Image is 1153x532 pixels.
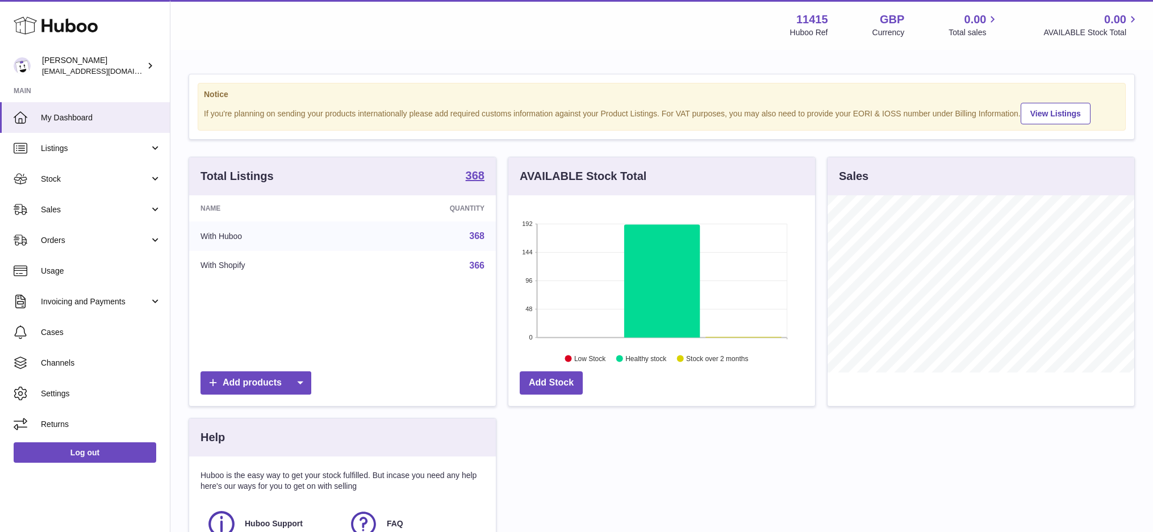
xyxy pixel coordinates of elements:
[1021,103,1091,124] a: View Listings
[14,442,156,463] a: Log out
[949,27,999,38] span: Total sales
[41,358,161,368] span: Channels
[790,27,828,38] div: Huboo Ref
[964,12,987,27] span: 0.00
[42,66,167,76] span: [EMAIL_ADDRESS][DOMAIN_NAME]
[41,296,149,307] span: Invoicing and Payments
[625,355,667,363] text: Healthy stock
[949,12,999,38] a: 0.00 Total sales
[189,221,354,251] td: With Huboo
[520,371,583,395] a: Add Stock
[189,195,354,221] th: Name
[1104,12,1126,27] span: 0.00
[200,470,484,492] p: Huboo is the easy way to get your stock fulfilled. But incase you need any help here's our ways f...
[200,371,311,395] a: Add products
[469,261,484,270] a: 366
[880,12,904,27] strong: GBP
[41,419,161,430] span: Returns
[14,57,31,74] img: care@shopmanto.uk
[41,235,149,246] span: Orders
[41,388,161,399] span: Settings
[200,430,225,445] h3: Help
[469,231,484,241] a: 368
[522,249,532,255] text: 144
[41,327,161,338] span: Cases
[200,169,274,184] h3: Total Listings
[204,101,1119,124] div: If you're planning on sending your products internationally please add required customs informati...
[525,277,532,284] text: 96
[574,355,606,363] text: Low Stock
[41,112,161,123] span: My Dashboard
[42,55,144,77] div: [PERSON_NAME]
[1043,27,1139,38] span: AVAILABLE Stock Total
[245,518,303,529] span: Huboo Support
[387,518,403,529] span: FAQ
[41,143,149,154] span: Listings
[41,174,149,185] span: Stock
[686,355,748,363] text: Stock over 2 months
[466,170,484,183] a: 368
[520,169,646,184] h3: AVAILABLE Stock Total
[525,305,532,312] text: 48
[354,195,496,221] th: Quantity
[1043,12,1139,38] a: 0.00 AVAILABLE Stock Total
[839,169,868,184] h3: Sales
[466,170,484,181] strong: 368
[204,89,1119,100] strong: Notice
[796,12,828,27] strong: 11415
[41,266,161,277] span: Usage
[872,27,905,38] div: Currency
[189,251,354,280] td: With Shopify
[41,204,149,215] span: Sales
[529,334,532,341] text: 0
[522,220,532,227] text: 192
